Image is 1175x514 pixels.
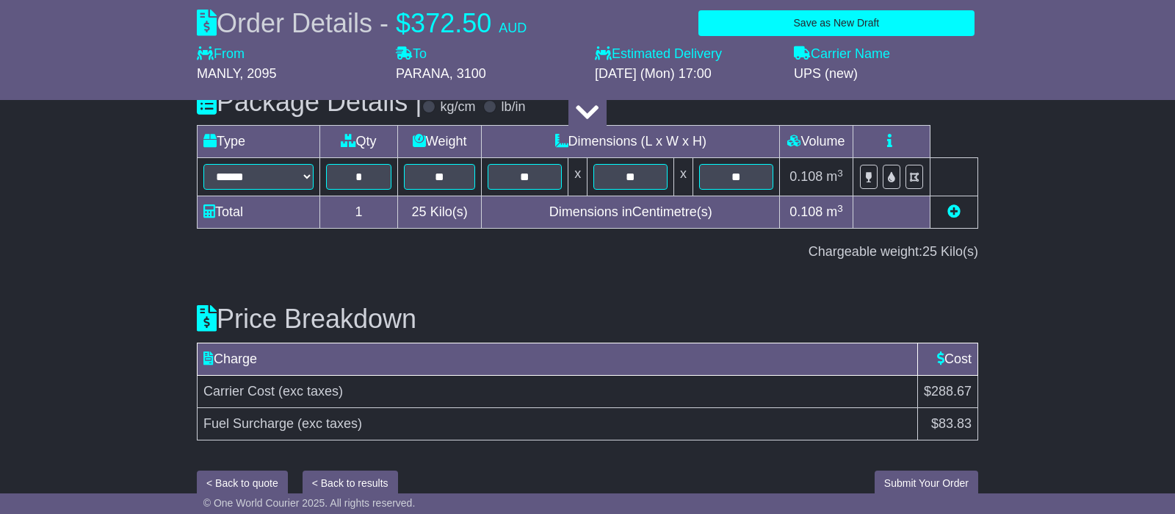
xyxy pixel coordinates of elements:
label: Carrier Name [794,46,890,63]
span: 0.108 [789,169,822,184]
td: Charge [198,343,918,375]
div: UPS (new) [794,66,978,82]
button: Save as New Draft [698,10,975,36]
span: $288.67 [924,384,972,399]
span: , 2095 [239,66,276,81]
span: $ [396,8,411,38]
span: 25 [412,204,427,219]
td: Dimensions in Centimetre(s) [482,196,780,229]
button: Submit Your Order [875,471,978,496]
span: MANLY [197,66,239,81]
sup: 3 [837,203,843,214]
a: Add new item [947,204,961,219]
button: < Back to quote [197,471,288,496]
span: Submit Your Order [884,477,969,489]
sup: 3 [837,168,843,179]
span: Carrier Cost [203,384,275,399]
span: $83.83 [931,416,972,431]
span: Fuel Surcharge [203,416,294,431]
label: Estimated Delivery [595,46,779,63]
td: Volume [779,126,853,158]
td: x [674,158,693,196]
span: , 3100 [449,66,486,81]
td: Cost [917,343,977,375]
td: Type [198,126,320,158]
span: (exc taxes) [278,384,343,399]
td: Dimensions (L x W x H) [482,126,780,158]
span: m [826,169,843,184]
span: 25 [922,244,937,259]
span: © One World Courier 2025. All rights reserved. [203,497,416,509]
h3: Package Details | [197,88,422,117]
span: 0.108 [789,204,822,219]
label: From [197,46,245,63]
div: Chargeable weight: Kilo(s) [197,244,978,260]
td: Weight [397,126,482,158]
span: PARANA [396,66,449,81]
span: (exc taxes) [297,416,362,431]
td: Qty [320,126,398,158]
div: [DATE] (Mon) 17:00 [595,66,779,82]
h3: Price Breakdown [197,304,978,334]
td: Total [198,196,320,229]
span: AUD [499,21,527,35]
label: To [396,46,427,63]
span: 372.50 [411,8,491,38]
div: Order Details - [197,7,527,39]
button: < Back to results [303,471,398,496]
span: m [826,204,843,219]
td: x [568,158,587,196]
td: 1 [320,196,398,229]
td: Kilo(s) [397,196,482,229]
